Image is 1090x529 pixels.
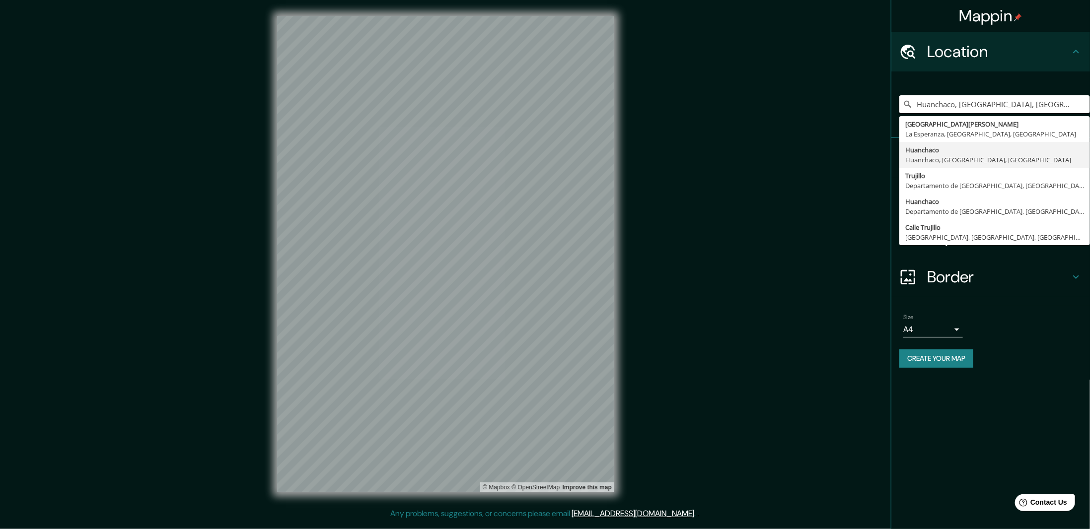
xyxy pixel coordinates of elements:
[891,257,1090,297] div: Border
[905,181,1084,191] div: Departamento de [GEOGRAPHIC_DATA], [GEOGRAPHIC_DATA]
[696,508,698,520] div: .
[277,16,614,492] canvas: Map
[905,232,1084,242] div: [GEOGRAPHIC_DATA], [GEOGRAPHIC_DATA], [GEOGRAPHIC_DATA]
[391,508,696,520] p: Any problems, suggestions, or concerns please email .
[905,119,1084,129] div: [GEOGRAPHIC_DATA][PERSON_NAME]
[905,155,1084,165] div: Huanchaco, [GEOGRAPHIC_DATA], [GEOGRAPHIC_DATA]
[899,349,973,368] button: Create your map
[572,508,695,519] a: [EMAIL_ADDRESS][DOMAIN_NAME]
[927,42,1070,62] h4: Location
[959,6,1022,26] h4: Mappin
[905,222,1084,232] div: Calle Trujillo
[891,32,1090,71] div: Location
[905,129,1084,139] div: La Esperanza, [GEOGRAPHIC_DATA], [GEOGRAPHIC_DATA]
[1002,490,1079,518] iframe: Help widget launcher
[927,267,1070,287] h4: Border
[698,508,700,520] div: .
[927,227,1070,247] h4: Layout
[511,484,560,491] a: OpenStreetMap
[905,197,1084,206] div: Huanchaco
[905,171,1084,181] div: Trujillo
[1014,13,1022,21] img: pin-icon.png
[903,322,963,337] div: A4
[905,145,1084,155] div: Huanchaco
[483,484,510,491] a: Mapbox
[891,178,1090,217] div: Style
[899,95,1090,113] input: Pick your city or area
[905,206,1084,216] div: Departamento de [GEOGRAPHIC_DATA], [GEOGRAPHIC_DATA]
[563,484,612,491] a: Map feedback
[891,217,1090,257] div: Layout
[891,138,1090,178] div: Pins
[903,313,914,322] label: Size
